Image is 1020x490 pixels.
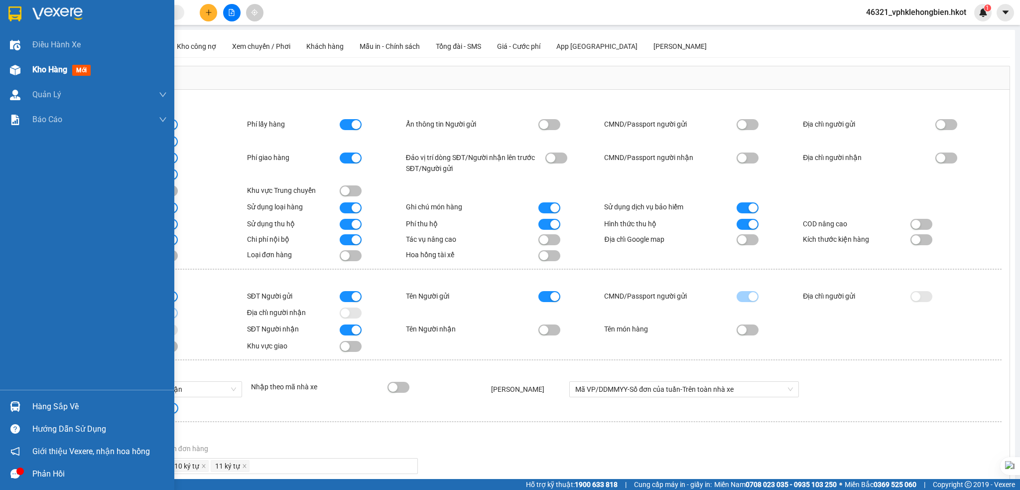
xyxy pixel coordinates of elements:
[246,4,263,21] button: aim
[604,218,737,229] div: Hình thức thu hộ
[8,6,21,21] img: logo-vxr
[360,42,420,50] span: Mẫu in - Chính sách
[247,234,340,245] div: Chi phí nội bộ
[803,119,935,130] div: Địa chỉ người gửi
[247,249,340,260] div: Loại đơn hàng
[604,119,737,130] div: CMND/Passport người gửi
[965,481,972,488] span: copyright
[251,9,258,16] span: aim
[201,464,206,470] span: close
[845,479,916,490] span: Miền Bắc
[803,291,910,302] div: Địa chỉ người gửi
[10,115,20,125] img: solution-icon
[406,324,538,334] div: Tên Người nhận
[984,4,991,11] sup: 1
[215,461,240,472] span: 11 ký tự
[526,479,618,490] span: Hỗ trợ kỹ thuật:
[48,103,446,114] div: Ẩn / hiện trường thông tin
[406,201,538,212] div: Ghi chú món hàng
[625,479,627,490] span: |
[242,464,247,470] span: close
[32,65,67,74] span: Kho hàng
[406,152,538,174] div: Đảo vị trí dòng SĐT/Người nhận lên trước SĐT/Người gửi
[247,201,340,212] div: Sử dụng loại hàng
[997,4,1014,21] button: caret-down
[746,481,837,489] strong: 0708 023 035 - 0935 103 250
[32,467,167,482] div: Phản hồi
[604,152,737,163] div: CMND/Passport người nhận
[177,41,216,52] div: Kho công nợ
[924,479,925,490] span: |
[406,291,538,302] div: Tên Người gửi
[10,469,20,479] span: message
[10,424,20,434] span: question-circle
[556,41,637,52] div: App [GEOGRAPHIC_DATA]
[874,481,916,489] strong: 0369 525 060
[247,291,340,302] div: SĐT Người gửi
[604,291,737,302] div: CMND/Passport người gửi
[40,66,1010,89] div: Màn hình nhập đơn hàng
[211,460,250,472] span: 11 ký tự
[32,88,61,101] span: Quản Lý
[159,91,167,99] span: down
[32,399,167,414] div: Hàng sắp về
[32,445,150,458] span: Giới thiệu Vexere, nhận hoa hồng
[604,324,737,334] div: Tên món hàng
[803,218,910,229] div: COD nâng cao
[247,152,340,163] div: Phí giao hàng
[10,90,20,100] img: warehouse-icon
[839,483,842,487] span: ⚪️
[248,381,384,392] div: Nhập theo mã nhà xe
[232,42,290,50] span: Xem chuyến / Phơi
[174,461,199,472] span: 10 ký tự
[247,119,340,130] div: Phí lấy hàng
[223,4,241,21] button: file-add
[10,40,20,50] img: warehouse-icon
[170,460,209,472] span: 10 ký tự
[714,479,837,490] span: Miền Nam
[406,249,538,260] div: Hoa hồng tài xế
[247,185,340,196] div: Khu vực Trung chuyển
[247,324,340,334] div: SĐT Người nhận
[10,65,20,75] img: warehouse-icon
[306,41,344,52] div: Khách hàng
[604,201,737,212] div: Sử dụng dịch vụ bảo hiểm
[10,401,20,412] img: warehouse-icon
[575,382,792,397] span: Mã VP/DDMMYY-Số đơn của tuần-Trên toàn nhà xe
[247,340,340,351] div: Khu vực giao
[200,4,217,21] button: plus
[803,234,910,245] div: Kích thước kiện hàng
[436,42,481,50] span: Tổng đài - SMS
[228,9,235,16] span: file-add
[72,65,91,76] span: mới
[205,9,212,16] span: plus
[604,234,737,245] div: Địa chỉ Google map
[48,478,1002,489] div: Số ký tự cho phép khi nhập số điện thoại người gửi, người nhận
[32,113,62,126] span: Báo cáo
[491,385,544,393] span: [PERSON_NAME]
[10,447,20,456] span: notification
[497,42,540,50] span: Giá - Cước phí
[406,218,538,229] div: Phí thu hộ
[575,481,618,489] strong: 1900 633 818
[858,6,974,18] span: 46321_vphklehongbien.hkot
[406,119,538,130] div: Ẩn thông tin Người gửi
[48,443,1002,454] div: Cài đặt cách thức nhập các thông tin trên đơn hàng
[406,234,538,245] div: Tác vụ nâng cao
[1001,8,1010,17] span: caret-down
[32,422,167,437] div: Hướng dẫn sử dụng
[48,427,446,438] div: Xác thực thông tin
[803,152,935,163] div: Địa chỉ người nhận
[247,307,340,318] div: Địa chỉ người nhận
[247,218,340,229] div: Sử dụng thu hộ
[653,41,707,52] div: [PERSON_NAME]
[634,479,712,490] span: Cung cấp máy in - giấy in:
[986,4,989,11] span: 1
[159,116,167,124] span: down
[32,38,81,51] span: Điều hành xe
[979,8,988,17] img: icon-new-feature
